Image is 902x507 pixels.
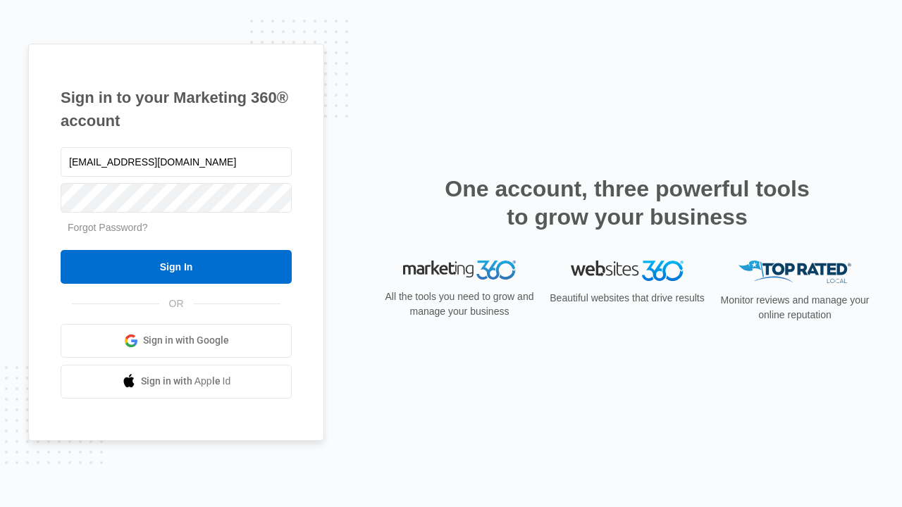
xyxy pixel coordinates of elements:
[716,293,874,323] p: Monitor reviews and manage your online reputation
[159,296,194,311] span: OR
[61,324,292,358] a: Sign in with Google
[440,175,814,231] h2: One account, three powerful tools to grow your business
[141,374,231,389] span: Sign in with Apple Id
[571,261,684,281] img: Websites 360
[61,147,292,177] input: Email
[61,365,292,399] a: Sign in with Apple Id
[381,289,538,319] p: All the tools you need to grow and manage your business
[403,261,516,280] img: Marketing 360
[548,291,706,306] p: Beautiful websites that drive results
[739,261,851,284] img: Top Rated Local
[61,250,292,284] input: Sign In
[68,222,148,233] a: Forgot Password?
[143,333,229,348] span: Sign in with Google
[61,86,292,132] h1: Sign in to your Marketing 360® account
